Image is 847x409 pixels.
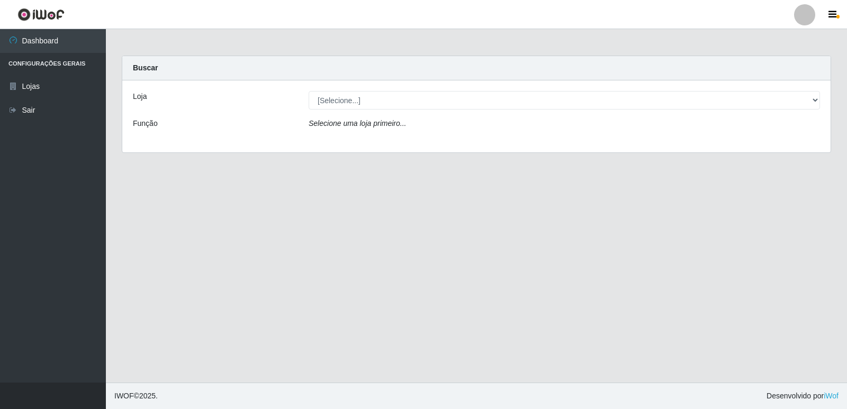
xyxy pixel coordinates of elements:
strong: Buscar [133,63,158,72]
span: Desenvolvido por [767,390,839,402]
label: Loja [133,91,147,102]
a: iWof [824,392,839,400]
label: Função [133,118,158,129]
span: IWOF [114,392,134,400]
img: CoreUI Logo [17,8,65,21]
span: © 2025 . [114,390,158,402]
i: Selecione uma loja primeiro... [309,119,406,128]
